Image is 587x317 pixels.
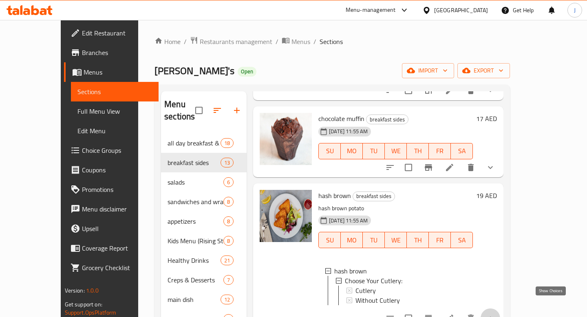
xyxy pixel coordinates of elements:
span: all day breakfast & bagels [168,138,221,148]
span: main dish [168,295,221,304]
div: items [223,275,234,285]
a: Menus [64,62,159,82]
p: hash brown potato [318,203,473,214]
div: Menu-management [346,5,396,15]
span: Edit Restaurant [82,28,152,38]
span: 1.0.0 [86,285,99,296]
div: Creps & Desserts7 [161,270,247,290]
span: Menu disclaimer [82,204,152,214]
a: Menu disclaimer [64,199,159,219]
span: 12 [221,296,233,304]
a: Edit menu item [445,163,455,172]
span: MO [344,234,360,246]
span: breakfast sides [366,115,408,124]
nav: breadcrumb [154,36,510,47]
span: 8 [224,237,233,245]
button: delete [461,158,481,177]
a: Coupons [64,160,159,180]
button: WE [385,143,407,159]
div: items [223,216,234,226]
span: 21 [221,257,233,264]
div: breakfast sides [366,114,408,124]
a: Grocery Checklist [64,258,159,277]
span: hash brown [334,266,367,276]
button: Branch-specific-item [419,158,438,177]
span: Healthy Drinks [168,255,221,265]
span: Grocery Checklist [82,263,152,273]
button: MO [341,232,363,248]
span: TU [366,234,382,246]
span: [DATE] 11:55 AM [326,128,371,135]
button: TU [363,143,385,159]
div: salads6 [161,172,247,192]
span: WE [388,145,404,157]
a: Sections [71,82,159,101]
span: sandwiches and wraps [168,197,223,207]
span: [DATE] 11:55 AM [326,217,371,225]
span: 6 [224,178,233,186]
a: Home [154,37,181,46]
span: 7 [224,276,233,284]
span: appetizers [168,216,223,226]
div: items [223,197,234,207]
span: hash brown [318,189,351,202]
button: WE [385,232,407,248]
span: Full Menu View [77,106,152,116]
img: chocolate muffin [260,113,312,165]
button: FR [429,232,451,248]
span: Sections [320,37,343,46]
li: / [276,37,278,46]
span: 8 [224,218,233,225]
a: Edit Restaurant [64,23,159,43]
span: Select all sections [190,102,207,119]
span: Creps & Desserts [168,275,223,285]
div: items [221,295,234,304]
span: SU [322,145,338,157]
span: SA [454,234,470,246]
div: all day breakfast & bagels18 [161,133,247,153]
span: FR [432,234,448,246]
button: import [402,63,454,78]
button: FR [429,143,451,159]
span: Promotions [82,185,152,194]
div: sandwiches and wraps8 [161,192,247,211]
div: items [223,177,234,187]
span: Choice Groups [82,145,152,155]
div: breakfast sides13 [161,153,247,172]
span: TH [410,145,426,157]
span: 8 [224,198,233,206]
span: TH [410,234,426,246]
span: 13 [221,159,233,167]
div: Kids Menu (Rising Stars)8 [161,231,247,251]
a: Full Menu View [71,101,159,121]
div: breakfast sides [168,158,221,167]
div: salads [168,177,223,187]
img: hash brown [260,190,312,242]
button: SU [318,232,341,248]
span: J [574,6,576,15]
a: Restaurants management [190,36,272,47]
button: SA [451,143,473,159]
span: Version: [65,285,85,296]
div: Kids Menu (Rising Stars) [168,236,223,246]
span: Choose Your Cutlery: [345,276,402,286]
span: SA [454,145,470,157]
li: / [184,37,187,46]
span: Sort sections [207,101,227,120]
button: SA [451,232,473,248]
button: MO [341,143,363,159]
span: export [464,66,503,76]
span: breakfast sides [353,192,395,201]
a: Branches [64,43,159,62]
span: MO [344,145,360,157]
span: Cutlery [355,286,376,295]
span: Coupons [82,165,152,175]
div: [GEOGRAPHIC_DATA] [434,6,488,15]
div: appetizers8 [161,211,247,231]
button: TU [363,232,385,248]
div: items [223,236,234,246]
button: export [457,63,510,78]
